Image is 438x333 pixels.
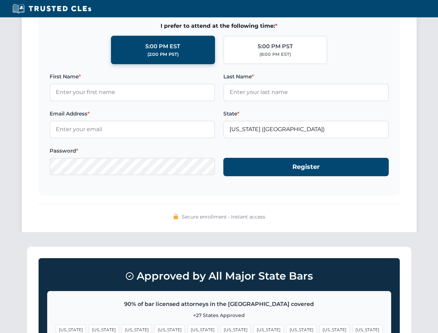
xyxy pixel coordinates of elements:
[259,51,291,58] div: (8:00 PM EST)
[145,42,180,51] div: 5:00 PM EST
[50,72,215,81] label: First Name
[10,3,93,14] img: Trusted CLEs
[223,158,389,176] button: Register
[258,42,293,51] div: 5:00 PM PST
[223,110,389,118] label: State
[50,84,215,101] input: Enter your first name
[182,213,265,221] span: Secure enrollment • Instant access
[56,311,383,319] p: +27 States Approved
[173,214,179,219] img: 🔒
[50,110,215,118] label: Email Address
[223,72,389,81] label: Last Name
[50,147,215,155] label: Password
[223,84,389,101] input: Enter your last name
[47,267,391,285] h3: Approved by All Major State Bars
[50,22,389,31] span: I prefer to attend at the following time:
[223,121,389,138] input: Florida (FL)
[147,51,179,58] div: (2:00 PM PST)
[56,300,383,309] p: 90% of bar licensed attorneys in the [GEOGRAPHIC_DATA] covered
[50,121,215,138] input: Enter your email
